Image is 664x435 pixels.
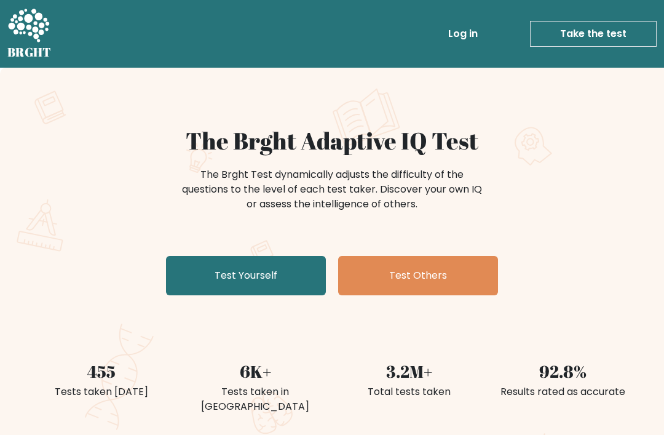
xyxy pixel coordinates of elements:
[186,385,325,414] div: Tests taken in [GEOGRAPHIC_DATA]
[7,45,52,60] h5: BRGHT
[7,5,52,63] a: BRGHT
[166,256,326,295] a: Test Yourself
[493,359,632,385] div: 92.8%
[339,359,478,385] div: 3.2M+
[178,167,486,212] div: The Brght Test dynamically adjusts the difficulty of the questions to the level of each test take...
[32,359,171,385] div: 455
[530,21,657,47] a: Take the test
[186,359,325,385] div: 6K+
[443,22,483,46] a: Log in
[339,385,478,399] div: Total tests taken
[493,385,632,399] div: Results rated as accurate
[32,385,171,399] div: Tests taken [DATE]
[32,127,632,155] h1: The Brght Adaptive IQ Test
[338,256,498,295] a: Test Others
